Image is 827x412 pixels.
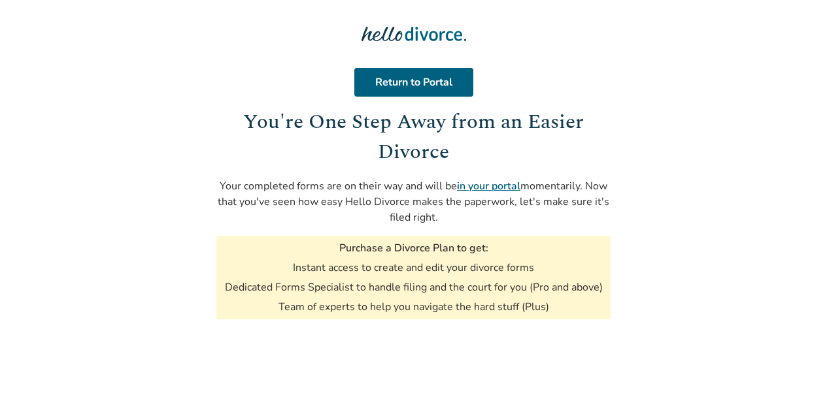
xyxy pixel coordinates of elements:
img: Hello Divorce Logo [362,21,466,47]
a: Return to Portal [354,68,473,97]
h1: You're One Step Away from an Easier Divorce [216,107,611,168]
li: Instant access to create and edit your divorce forms [293,261,534,275]
a: in your portal [457,179,520,193]
h3: Purchase a Divorce Plan to get: [339,241,488,255]
li: Team of experts to help you navigate the hard stuff (Plus) [278,300,549,314]
p: Your completed forms are on their way and will be momentarily. Now that you've seen how easy Hell... [216,178,611,225]
li: Dedicated Forms Specialist to handle filing and the court for you (Pro and above) [225,280,603,294]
